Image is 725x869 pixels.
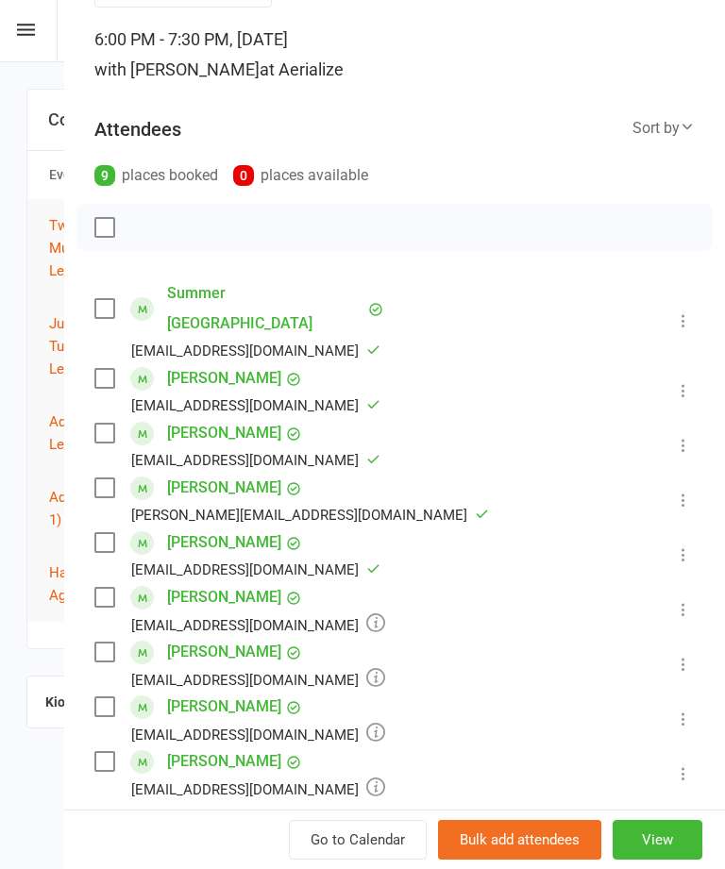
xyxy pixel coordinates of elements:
[49,214,194,282] button: Tweens & Teens - Multi Apparatus (Open Level)
[167,418,281,448] a: [PERSON_NAME]
[260,59,344,79] span: at Aerialize
[131,448,380,473] div: [EMAIL_ADDRESS][DOMAIN_NAME]
[49,561,194,607] button: Handstands (All Ages)
[49,413,158,453] span: Adult Silks (Open Level)
[131,503,489,527] div: [PERSON_NAME][EMAIL_ADDRESS][DOMAIN_NAME]
[131,722,385,746] div: [EMAIL_ADDRESS][DOMAIN_NAME]
[49,312,194,380] button: Junior Acrobatics & Tumbling (Open Level)
[41,151,202,199] th: Event/Booking
[94,116,181,142] div: Attendees
[94,25,695,85] div: 6:00 PM - 7:30 PM, [DATE]
[49,489,181,528] span: Adult Lyra (Advanced 1)
[233,162,368,189] div: places available
[45,694,126,710] strong: Kiosk modes:
[49,410,194,456] button: Adult Silks (Open Level)
[94,59,260,79] span: with [PERSON_NAME]
[167,473,281,503] a: [PERSON_NAME]
[49,315,174,377] span: Junior Acrobatics & Tumbling (Open Level)
[131,612,385,637] div: [EMAIL_ADDRESS][DOMAIN_NAME]
[289,820,427,860] a: Go to Calendar
[49,486,194,531] button: Adult Lyra (Advanced 1)
[49,217,190,279] span: Tweens & Teens - Multi Apparatus (Open Level)
[167,637,281,667] a: [PERSON_NAME]
[632,116,695,141] div: Sort by
[94,165,115,186] div: 9
[438,820,601,860] button: Bulk add attendees
[131,393,380,418] div: [EMAIL_ADDRESS][DOMAIN_NAME]
[167,363,281,393] a: [PERSON_NAME]
[167,746,281,777] a: [PERSON_NAME]
[48,110,677,129] h3: Coming up [DATE]
[131,667,385,692] div: [EMAIL_ADDRESS][DOMAIN_NAME]
[167,582,281,612] a: [PERSON_NAME]
[167,692,281,722] a: [PERSON_NAME]
[94,162,218,189] div: places booked
[167,278,363,339] a: Summer [GEOGRAPHIC_DATA]
[233,165,254,186] div: 0
[613,820,702,860] button: View
[49,564,150,604] span: Handstands (All Ages)
[131,558,380,582] div: [EMAIL_ADDRESS][DOMAIN_NAME]
[131,777,385,801] div: [EMAIL_ADDRESS][DOMAIN_NAME]
[167,527,281,558] a: [PERSON_NAME]
[131,339,380,363] div: [EMAIL_ADDRESS][DOMAIN_NAME]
